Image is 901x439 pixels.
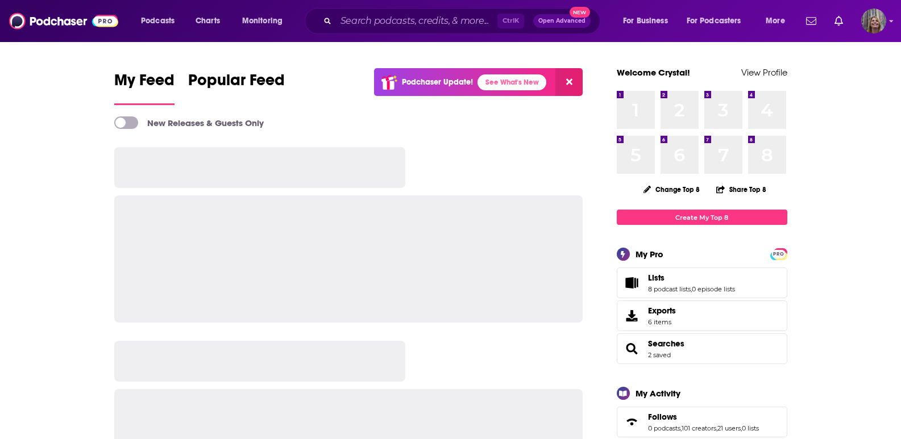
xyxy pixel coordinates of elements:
span: 6 items [648,318,676,326]
span: , [716,424,717,432]
div: My Pro [636,249,663,260]
a: 2 saved [648,351,671,359]
a: 21 users [717,424,741,432]
span: PRO [772,250,786,258]
span: , [741,424,742,432]
span: For Business [623,13,668,29]
a: Popular Feed [188,70,285,105]
span: Logged in as CGorges [861,9,886,34]
a: 101 creators [682,424,716,432]
span: , [691,285,692,293]
a: Exports [617,300,787,331]
a: 0 podcasts [648,424,680,432]
a: Searches [621,341,643,357]
span: Popular Feed [188,70,285,97]
a: New Releases & Guests Only [114,116,264,129]
a: Show notifications dropdown [802,11,821,31]
img: User Profile [861,9,886,34]
span: , [680,424,682,432]
a: See What's New [478,74,546,90]
a: 8 podcast lists [648,285,691,293]
a: PRO [772,249,786,258]
span: Monitoring [242,13,283,29]
span: Exports [648,306,676,316]
span: Exports [621,308,643,324]
button: open menu [133,12,189,30]
a: Create My Top 8 [617,210,787,225]
button: open menu [679,12,758,30]
a: Lists [621,275,643,291]
a: Show notifications dropdown [830,11,848,31]
a: View Profile [741,67,787,78]
span: More [766,13,785,29]
a: Follows [621,414,643,430]
span: Lists [648,273,665,283]
span: Open Advanced [538,18,586,24]
span: Searches [617,333,787,364]
div: My Activity [636,388,680,399]
button: open menu [234,12,297,30]
span: Charts [196,13,220,29]
span: For Podcasters [687,13,741,29]
a: My Feed [114,70,175,105]
p: Podchaser Update! [402,77,473,87]
span: New [570,7,590,18]
img: Podchaser - Follow, Share and Rate Podcasts [9,10,118,32]
a: 0 lists [742,424,759,432]
button: Change Top 8 [637,182,707,196]
button: open menu [758,12,799,30]
button: Share Top 8 [716,178,767,200]
span: Podcasts [141,13,175,29]
a: Welcome Crystal! [617,67,690,78]
span: Follows [617,407,787,437]
span: Lists [617,267,787,298]
span: My Feed [114,70,175,97]
a: 0 episode lists [692,285,735,293]
input: Search podcasts, credits, & more... [336,12,497,30]
a: Charts [188,12,227,30]
a: Searches [648,338,684,349]
button: Show profile menu [861,9,886,34]
button: Open AdvancedNew [533,14,591,28]
a: Lists [648,273,735,283]
span: Follows [648,412,677,422]
a: Follows [648,412,759,422]
span: Ctrl K [497,14,524,28]
button: open menu [615,12,682,30]
div: Search podcasts, credits, & more... [315,8,611,34]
